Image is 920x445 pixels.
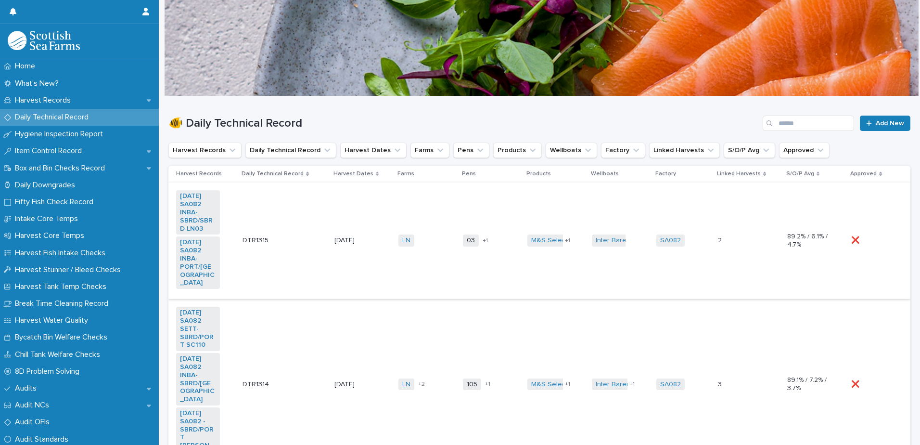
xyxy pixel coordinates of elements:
[718,235,724,245] p: 2
[418,381,425,387] span: + 2
[850,169,877,179] p: Approved
[11,384,44,393] p: Audits
[397,169,414,179] p: Farms
[245,143,336,158] button: Daily Technical Record
[11,418,57,427] p: Audit OFIs
[453,143,489,158] button: Pens
[483,238,488,244] span: + 1
[596,380,636,389] a: Inter Barents
[649,143,720,158] button: Linked Harvests
[531,236,567,245] a: M&S Select
[531,380,567,389] a: M&S Select
[11,299,116,308] p: Break Time Cleaning Record
[660,380,681,389] a: SA082
[860,116,910,131] a: Add New
[334,236,378,245] p: [DATE]
[763,116,854,131] input: Search
[333,169,373,179] p: Harvest Dates
[11,401,57,410] p: Audit NCs
[462,169,476,179] p: Pens
[410,143,449,158] button: Farms
[11,231,92,240] p: Harvest Core Temps
[11,130,111,139] p: Hygiene Inspection Report
[11,367,87,376] p: 8D Problem Solving
[787,376,831,393] p: 89.1% / 7.2% / 3.7%
[180,192,216,233] a: [DATE] SA082 INBA-SBRD/SBRD LN03
[717,169,761,179] p: Linked Harvests
[11,62,43,71] p: Home
[176,169,222,179] p: Harvest Records
[11,350,108,359] p: Chill Tank Welfare Checks
[11,435,76,444] p: Audit Standards
[11,333,115,342] p: Bycatch Bin Welfare Checks
[876,120,904,127] span: Add New
[11,96,78,105] p: Harvest Records
[11,214,86,223] p: Intake Core Temps
[718,379,724,389] p: 3
[601,143,645,158] button: Factory
[11,79,66,88] p: What's New?
[786,169,814,179] p: S/O/P Avg
[463,235,479,247] span: 03
[180,355,216,404] a: [DATE] SA082 INBA-SBRD/[GEOGRAPHIC_DATA]
[180,238,216,287] a: [DATE] SA082 INBA-PORT/[GEOGRAPHIC_DATA]
[11,197,101,207] p: Fifty Fish Check Record
[243,235,270,245] p: DTR1315
[168,143,242,158] button: Harvest Records
[493,143,542,158] button: Products
[11,113,96,122] p: Daily Technical Record
[596,236,636,245] a: Inter Barents
[724,143,775,158] button: S/O/P Avg
[565,238,570,244] span: + 1
[787,233,831,249] p: 89.2% / 6.1% / 4.7%
[851,379,861,389] p: ❌
[11,164,113,173] p: Box and Bin Checks Record
[168,117,759,131] h1: 🐠 Daily Technical Record
[11,181,83,190] p: Daily Downgrades
[485,381,490,387] span: + 1
[402,236,410,245] a: LN
[11,316,96,325] p: Harvest Water Quality
[242,169,304,179] p: Daily Technical Record
[526,169,551,179] p: Products
[591,169,619,179] p: Wellboats
[546,143,597,158] button: Wellboats
[655,169,676,179] p: Factory
[565,381,570,387] span: + 1
[660,236,681,245] a: SA082
[168,183,910,299] tr: [DATE] SA082 INBA-SBRD/SBRD LN03 [DATE] SA082 INBA-PORT/[GEOGRAPHIC_DATA] DTR1315DTR1315 [DATE]LN...
[779,143,830,158] button: Approved
[340,143,407,158] button: Harvest Dates
[851,235,861,245] p: ❌
[463,379,481,391] span: 105
[11,265,128,275] p: Harvest Stunner / Bleed Checks
[243,379,271,389] p: DTR1314
[11,249,113,258] p: Harvest Fish Intake Checks
[629,381,635,387] span: + 1
[402,380,410,389] a: LN
[11,282,114,291] p: Harvest Tank Temp Checks
[8,31,80,50] img: mMrefqRFQpe26GRNOUkG
[334,380,378,389] p: [DATE]
[180,309,216,349] a: [DATE] SA082 SETT-SBRD/PORT SC110
[11,146,89,156] p: Item Control Record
